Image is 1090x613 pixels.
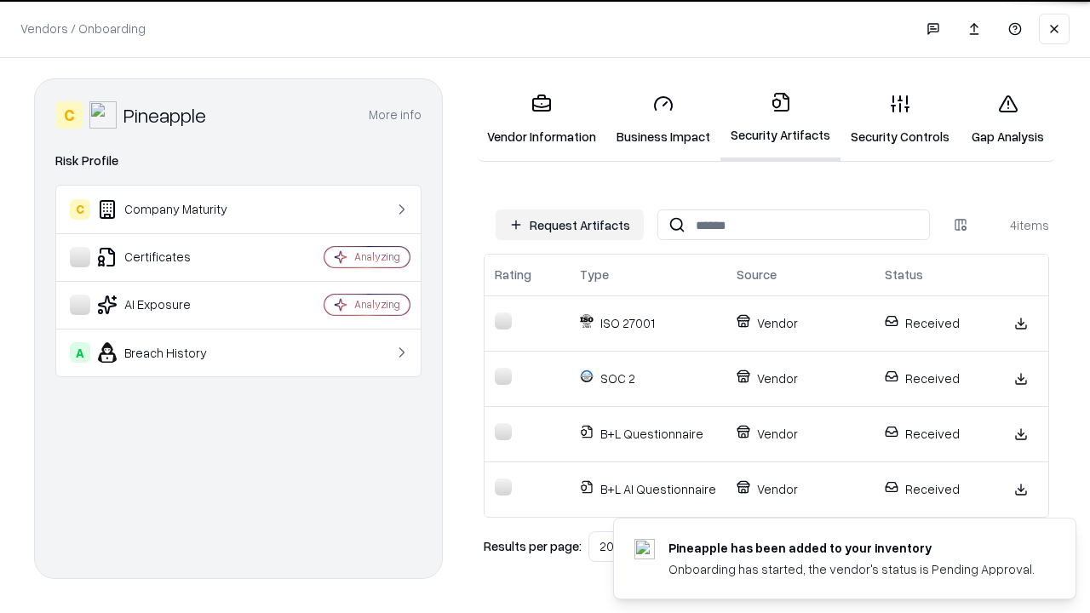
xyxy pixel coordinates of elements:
p: Received [885,480,984,498]
p: SOC 2 [580,370,716,387]
a: Vendor Information [477,80,606,159]
div: Onboarding has started, the vendor's status is Pending Approval. [668,560,1035,578]
p: B+L AI Questionnaire [580,480,716,498]
div: AI Exposure [70,295,273,315]
p: Vendor [737,425,864,443]
a: Gap Analysis [960,80,1056,159]
img: Pineapple [89,101,117,129]
div: Certificates [70,247,273,267]
a: Business Impact [606,80,720,159]
p: Received [885,314,984,332]
div: Breach History [70,342,273,363]
div: A [70,342,90,363]
div: Company Maturity [70,199,273,220]
div: Pineapple has been added to your inventory [668,539,1035,557]
div: Analyzing [354,249,400,264]
button: More info [369,100,422,130]
p: Results per page: [484,537,582,555]
button: Request Artifacts [496,209,644,240]
p: Received [885,370,984,387]
p: Vendors / Onboarding [20,20,146,37]
div: Status [885,266,923,284]
p: Vendor [737,480,864,498]
p: Received [885,425,984,443]
div: Rating [495,266,531,284]
p: Vendor [737,314,864,332]
p: B+L Questionnaire [580,425,716,443]
p: Vendor [737,370,864,387]
div: 4 items [981,216,1049,234]
div: Type [580,266,609,284]
img: pineappleenergy.com [634,539,655,559]
div: Risk Profile [55,151,422,171]
div: C [55,101,83,129]
p: ISO 27001 [580,314,716,332]
div: Source [737,266,777,284]
a: Security Artifacts [720,78,840,161]
div: Pineapple [123,101,206,129]
div: C [70,199,90,220]
a: Security Controls [840,80,960,159]
div: Analyzing [354,297,400,312]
